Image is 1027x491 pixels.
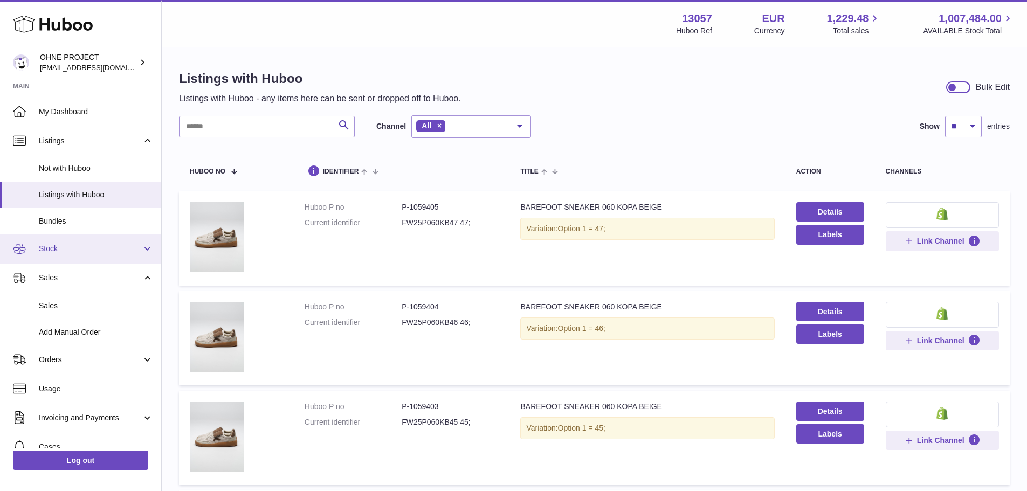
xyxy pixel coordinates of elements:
[39,163,153,174] span: Not with Huboo
[305,202,402,212] dt: Huboo P no
[796,225,864,244] button: Labels
[796,324,864,344] button: Labels
[190,302,244,372] img: BAREFOOT SNEAKER 060 KOPA BEIGE
[920,121,940,132] label: Show
[939,11,1002,26] span: 1,007,484.00
[305,402,402,412] dt: Huboo P no
[39,136,142,146] span: Listings
[923,26,1014,36] span: AVAILABLE Stock Total
[39,355,142,365] span: Orders
[987,121,1010,132] span: entries
[39,327,153,337] span: Add Manual Order
[796,202,864,222] a: Details
[762,11,784,26] strong: EUR
[520,317,774,340] div: Variation:
[402,302,499,312] dd: P-1059404
[402,417,499,427] dd: FW25P060KB45 45;
[754,26,785,36] div: Currency
[520,302,774,312] div: BAREFOOT SNEAKER 060 KOPA BEIGE
[796,424,864,444] button: Labels
[179,70,461,87] h1: Listings with Huboo
[886,231,999,251] button: Link Channel
[827,11,881,36] a: 1,229.48 Total sales
[39,190,153,200] span: Listings with Huboo
[923,11,1014,36] a: 1,007,484.00 AVAILABLE Stock Total
[40,63,158,72] span: [EMAIL_ADDRESS][DOMAIN_NAME]
[39,442,153,452] span: Cases
[179,93,461,105] p: Listings with Huboo - any items here can be sent or dropped off to Huboo.
[520,402,774,412] div: BAREFOOT SNEAKER 060 KOPA BEIGE
[39,413,142,423] span: Invoicing and Payments
[305,417,402,427] dt: Current identifier
[936,407,948,420] img: shopify-small.png
[190,202,244,272] img: BAREFOOT SNEAKER 060 KOPA BEIGE
[39,301,153,311] span: Sales
[976,81,1010,93] div: Bulk Edit
[833,26,881,36] span: Total sales
[190,168,225,175] span: Huboo no
[796,302,864,321] a: Details
[558,324,605,333] span: Option 1 = 46;
[558,224,605,233] span: Option 1 = 47;
[305,317,402,328] dt: Current identifier
[402,317,499,328] dd: FW25P060KB46 46;
[13,451,148,470] a: Log out
[305,302,402,312] dt: Huboo P no
[676,26,712,36] div: Huboo Ref
[917,435,964,445] span: Link Channel
[39,244,142,254] span: Stock
[827,11,869,26] span: 1,229.48
[520,202,774,212] div: BAREFOOT SNEAKER 060 KOPA BEIGE
[190,402,244,472] img: BAREFOOT SNEAKER 060 KOPA BEIGE
[796,402,864,421] a: Details
[520,417,774,439] div: Variation:
[936,307,948,320] img: shopify-small.png
[682,11,712,26] strong: 13057
[520,218,774,240] div: Variation:
[917,336,964,345] span: Link Channel
[39,107,153,117] span: My Dashboard
[886,168,999,175] div: channels
[936,208,948,220] img: shopify-small.png
[39,273,142,283] span: Sales
[402,402,499,412] dd: P-1059403
[917,236,964,246] span: Link Channel
[886,431,999,450] button: Link Channel
[39,384,153,394] span: Usage
[323,168,359,175] span: identifier
[305,218,402,228] dt: Current identifier
[402,202,499,212] dd: P-1059405
[520,168,538,175] span: title
[402,218,499,228] dd: FW25P060KB47 47;
[40,52,137,73] div: OHNE PROJECT
[796,168,864,175] div: action
[376,121,406,132] label: Channel
[422,121,431,130] span: All
[886,331,999,350] button: Link Channel
[558,424,605,432] span: Option 1 = 45;
[13,54,29,71] img: internalAdmin-13057@internal.huboo.com
[39,216,153,226] span: Bundles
